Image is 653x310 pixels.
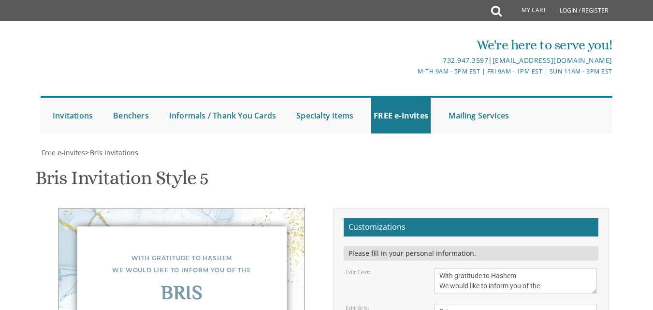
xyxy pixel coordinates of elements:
[90,148,138,157] span: Bris Invitations
[434,268,596,294] textarea: With gratitude to Hashem We would like to inform you of the
[232,66,612,76] div: M-Th 9am - 5pm EST | Fri 9am - 1pm EST | Sun 11am - 3pm EST
[78,288,285,300] div: Bris
[78,252,285,276] div: With gratitude to Hashem We would like to inform you of the
[167,98,278,133] a: Informals / Thank You Cards
[371,98,431,133] a: FREE e-Invites
[443,56,488,65] a: 732.947.3597
[50,98,95,133] a: Invitations
[344,218,598,236] h2: Customizations
[501,1,553,20] a: My Cart
[493,56,612,65] a: [EMAIL_ADDRESS][DOMAIN_NAME]
[111,98,151,133] a: Benchers
[35,167,208,196] h1: Bris Invitation Style 5
[42,148,85,157] span: Free e-Invites
[346,268,370,276] label: Edit Text:
[85,148,138,157] span: >
[41,148,85,157] a: Free e-Invites
[89,148,138,157] a: Bris Invitations
[294,98,356,133] a: Specialty Items
[232,35,612,55] div: We're here to serve you!
[446,98,511,133] a: Mailing Services
[344,246,598,261] div: Please fill in your personal information.
[232,55,612,66] div: |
